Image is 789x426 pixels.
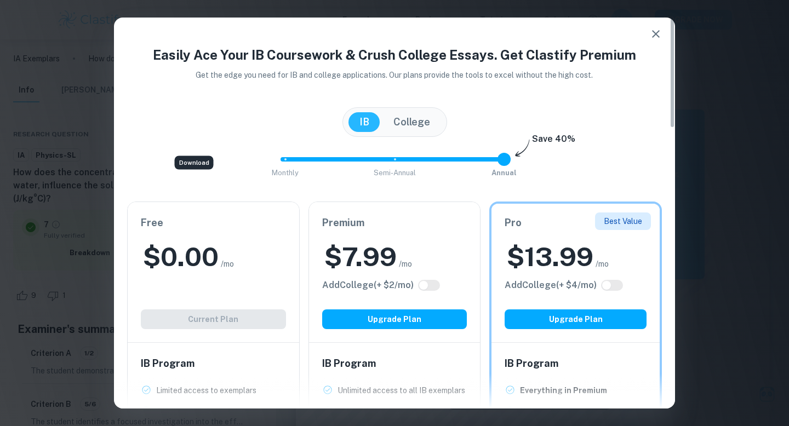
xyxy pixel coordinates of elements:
button: Upgrade Plan [322,309,467,329]
h6: Premium [322,215,467,231]
h4: Easily Ace Your IB Coursework & Crush College Essays. Get Clastify Premium [127,45,662,65]
h6: Click to see all the additional College features. [322,279,414,292]
h6: IB Program [505,356,647,371]
span: Monthly [272,169,299,177]
span: Semi-Annual [374,169,416,177]
div: Download [175,156,214,170]
h6: Free [141,215,286,231]
button: Upgrade Plan [505,309,647,329]
h6: Save 40% [532,133,575,151]
h2: $ 0.00 [143,239,219,274]
h6: Click to see all the additional College features. [505,279,597,292]
span: /mo [221,258,234,270]
h6: IB Program [141,356,286,371]
img: subscription-arrow.svg [515,139,530,158]
p: Best Value [604,215,642,227]
span: /mo [399,258,412,270]
h2: $ 7.99 [324,239,397,274]
span: Annual [491,169,517,177]
p: Get the edge you need for IB and college applications. Our plans provide the tools to excel witho... [181,69,609,81]
h6: IB Program [322,356,467,371]
h2: $ 13.99 [507,239,593,274]
button: College [382,112,441,132]
span: /mo [596,258,609,270]
button: IB [348,112,380,132]
h6: Pro [505,215,647,231]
